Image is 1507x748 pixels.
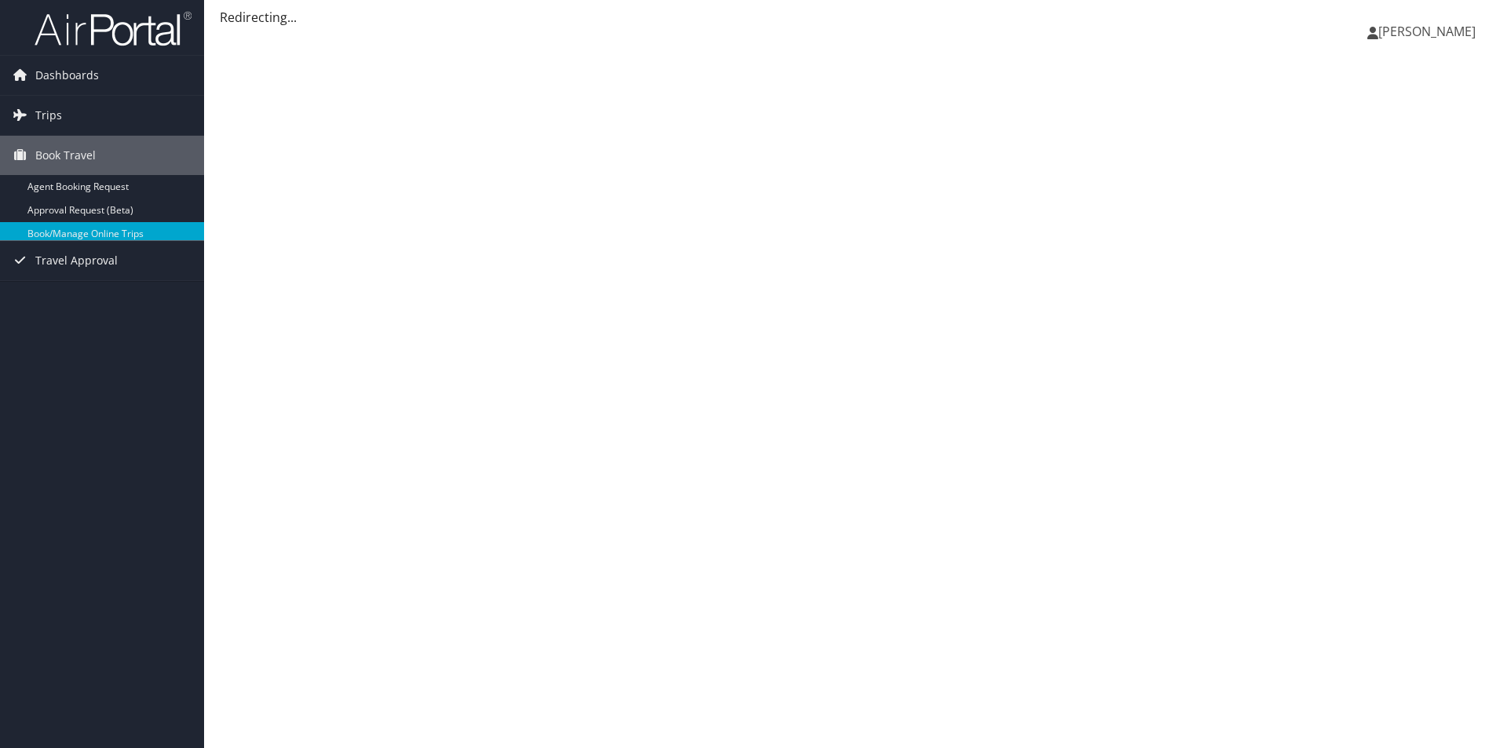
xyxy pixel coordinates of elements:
[1378,23,1476,40] span: [PERSON_NAME]
[35,10,192,47] img: airportal-logo.png
[35,241,118,280] span: Travel Approval
[220,8,1491,27] div: Redirecting...
[35,136,96,175] span: Book Travel
[35,96,62,135] span: Trips
[35,56,99,95] span: Dashboards
[1367,8,1491,55] a: [PERSON_NAME]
